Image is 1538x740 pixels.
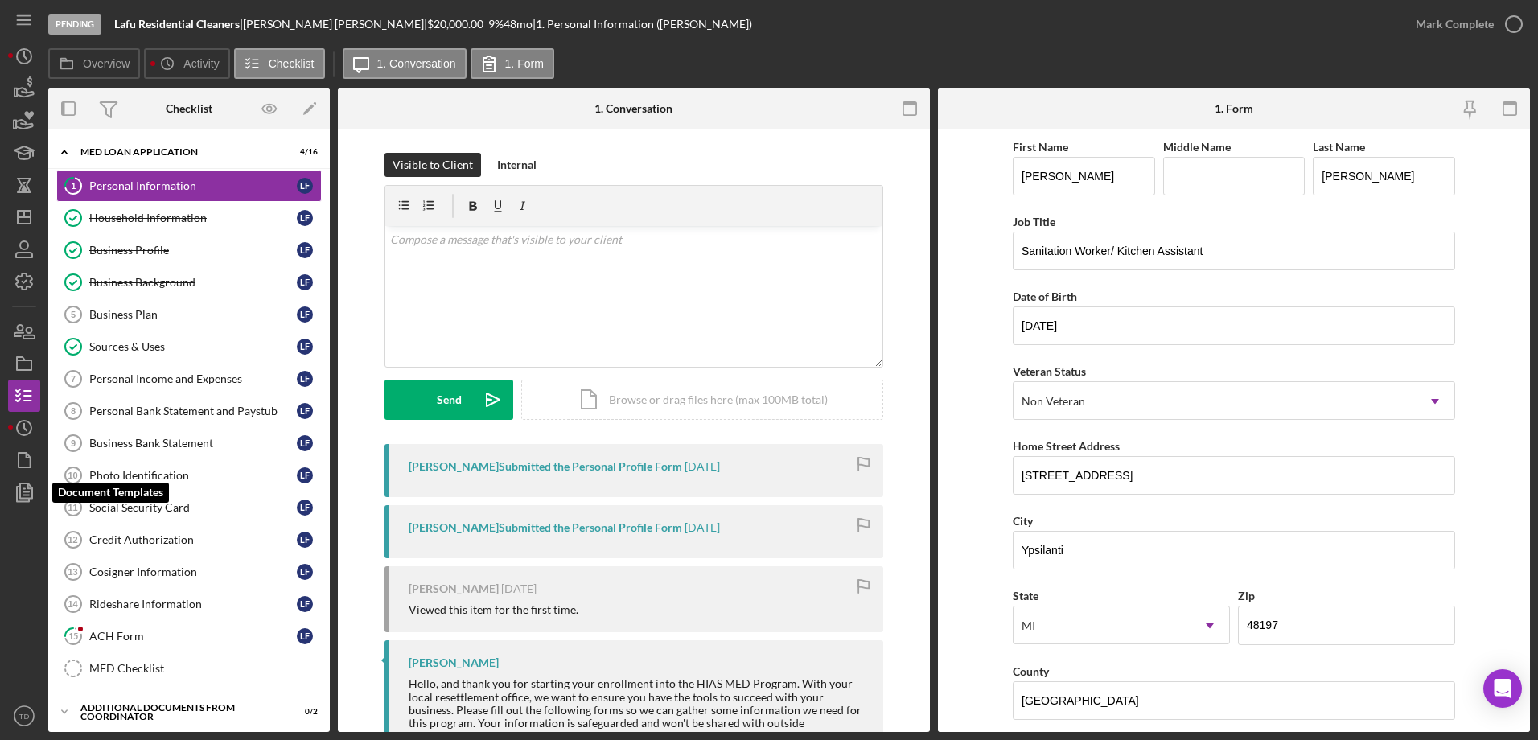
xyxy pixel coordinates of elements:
label: Job Title [1013,215,1055,228]
div: | [114,18,243,31]
div: Non Veteran [1022,395,1085,408]
div: [PERSON_NAME] Submitted the Personal Profile Form [409,521,682,534]
label: Checklist [269,57,315,70]
label: 1. Conversation [377,57,456,70]
label: First Name [1013,140,1068,154]
div: L F [297,306,313,323]
div: [PERSON_NAME] Submitted the Personal Profile Form [409,460,682,473]
div: L F [297,564,313,580]
div: L F [297,435,313,451]
time: 2025-05-20 15:25 [685,521,720,534]
div: L F [297,178,313,194]
label: City [1013,514,1033,528]
tspan: 14 [68,599,78,609]
label: Overview [83,57,130,70]
div: Photo Identification [89,469,297,482]
tspan: 8 [71,406,76,416]
label: County [1013,664,1049,678]
tspan: 10 [68,471,77,480]
time: 2025-07-03 20:18 [685,460,720,473]
a: Business BackgroundLF [56,266,322,298]
div: L F [297,274,313,290]
div: Credit Authorization [89,533,297,546]
label: Zip [1238,589,1255,602]
div: Business Plan [89,308,297,321]
div: 1. Form [1215,102,1253,115]
div: Pending [48,14,101,35]
label: Middle Name [1163,140,1231,154]
a: Sources & UsesLF [56,331,322,363]
tspan: 5 [71,310,76,319]
div: Personal Income and Expenses [89,372,297,385]
div: Visible to Client [393,153,473,177]
div: L F [297,628,313,644]
a: 14Rideshare InformationLF [56,588,322,620]
label: Activity [183,57,219,70]
a: 12Credit AuthorizationLF [56,524,322,556]
a: Business ProfileLF [56,234,322,266]
time: 2025-05-20 15:08 [501,582,537,595]
button: Activity [144,48,229,79]
div: Business Bank Statement [89,437,297,450]
a: 9Business Bank StatementLF [56,427,322,459]
div: Additional Documents from Coordinator [80,703,278,721]
div: Rideshare Information [89,598,297,610]
div: 48 mo [504,18,533,31]
div: L F [297,532,313,548]
tspan: 15 [68,631,78,641]
div: Personal Bank Statement and Paystub [89,405,297,417]
div: [PERSON_NAME] [409,656,499,669]
div: Viewed this item for the first time. [409,603,578,616]
button: Send [384,380,513,420]
label: 1. Form [505,57,544,70]
a: 10Photo IdentificationLF [56,459,322,491]
div: Household Information [89,212,297,224]
div: L F [297,467,313,483]
label: Date of Birth [1013,290,1077,303]
b: Lafu Residential Cleaners [114,17,240,31]
div: Business Background [89,276,297,289]
div: L F [297,210,313,226]
a: 13Cosigner InformationLF [56,556,322,588]
div: L F [297,371,313,387]
a: 1Personal InformationLF [56,170,322,202]
a: 5Business PlanLF [56,298,322,331]
div: Sources & Uses [89,340,297,353]
label: Last Name [1313,140,1365,154]
div: L F [297,596,313,612]
div: 4 / 16 [289,147,318,157]
a: MED Checklist [56,652,322,684]
div: L F [297,403,313,419]
div: MED Loan Application [80,147,278,157]
div: L F [297,339,313,355]
button: Internal [489,153,545,177]
div: ACH Form [89,630,297,643]
div: MI [1022,619,1035,632]
button: Visible to Client [384,153,481,177]
div: Open Intercom Messenger [1483,669,1522,708]
div: 1. Conversation [594,102,672,115]
div: Checklist [166,102,212,115]
button: 1. Conversation [343,48,467,79]
button: TD [8,700,40,732]
div: 0 / 2 [289,707,318,717]
div: Personal Information [89,179,297,192]
div: Mark Complete [1416,8,1494,40]
a: 11Social Security CardLF [56,491,322,524]
text: TD [19,712,30,721]
label: Home Street Address [1013,439,1120,453]
div: Business Profile [89,244,297,257]
a: 7Personal Income and ExpensesLF [56,363,322,395]
tspan: 13 [68,567,77,577]
div: Cosigner Information [89,565,297,578]
a: Household InformationLF [56,202,322,234]
div: 9 % [488,18,504,31]
a: 15ACH FormLF [56,620,322,652]
div: L F [297,242,313,258]
div: Internal [497,153,537,177]
div: L F [297,499,313,516]
button: 1. Form [471,48,554,79]
div: MED Checklist [89,662,321,675]
tspan: 1 [71,180,76,191]
tspan: 11 [68,503,77,512]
